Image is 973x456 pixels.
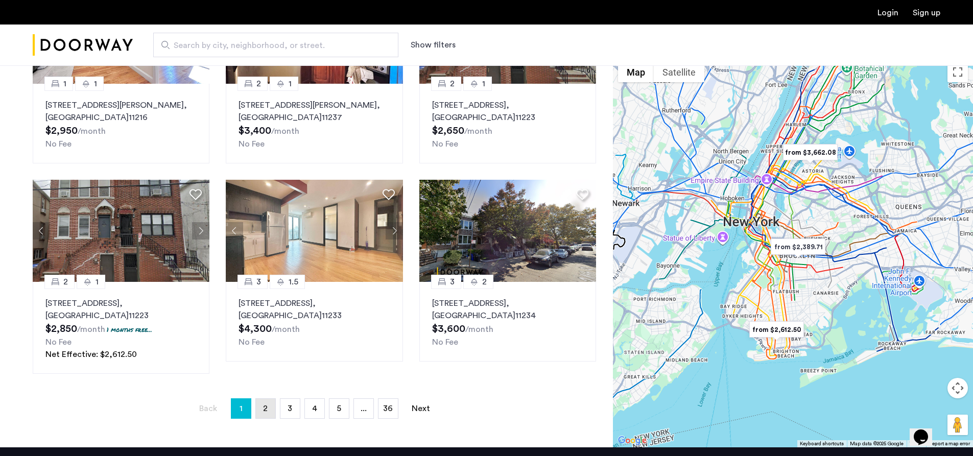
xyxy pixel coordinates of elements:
[45,126,78,136] span: $2,950
[226,84,402,163] a: 21[STREET_ADDRESS][PERSON_NAME], [GEOGRAPHIC_DATA]11237No Fee
[337,404,341,413] span: 5
[239,338,265,346] span: No Fee
[850,441,904,446] span: Map data ©2025 Google
[239,140,265,148] span: No Fee
[272,325,300,333] sub: /month
[153,33,398,57] input: Apartment Search
[94,78,97,90] span: 1
[199,404,217,413] span: Back
[465,325,493,333] sub: /month
[226,222,243,239] button: Previous apartment
[240,400,243,417] span: 1
[256,78,261,90] span: 2
[482,78,485,90] span: 1
[45,140,72,148] span: No Fee
[432,338,458,346] span: No Fee
[45,297,197,322] p: [STREET_ADDRESS] 11223
[33,398,596,419] nav: Pagination
[96,276,99,288] span: 1
[192,222,209,239] button: Next apartment
[361,404,367,413] span: ...
[947,378,968,398] button: Map camera controls
[419,282,596,362] a: 32[STREET_ADDRESS], [GEOGRAPHIC_DATA]11234No Fee
[615,434,649,447] img: Google
[450,78,455,90] span: 2
[432,324,465,334] span: $3,600
[450,276,455,288] span: 3
[386,222,403,239] button: Next apartment
[947,415,968,435] button: Drag Pegman onto the map to open Street View
[33,180,210,282] img: 2016_638484664599997863.jpeg
[654,62,704,82] button: Show satellite imagery
[419,180,597,282] img: dc6efc1f-24ba-4395-9182-45437e21be9a_638882120050713957.png
[263,404,268,413] span: 2
[947,62,968,82] button: Toggle fullscreen view
[432,126,464,136] span: $2,650
[174,39,370,52] span: Search by city, neighborhood, or street.
[33,84,209,163] a: 11[STREET_ADDRESS][PERSON_NAME], [GEOGRAPHIC_DATA]11216No Fee
[239,99,390,124] p: [STREET_ADDRESS][PERSON_NAME] 11237
[800,440,844,447] button: Keyboard shortcuts
[45,350,137,358] span: Net Effective: $2,612.50
[271,127,299,135] sub: /month
[63,276,68,288] span: 2
[288,404,292,413] span: 3
[767,235,829,258] div: from $2,389.71
[33,222,50,239] button: Previous apartment
[411,399,431,418] a: Next
[432,297,583,322] p: [STREET_ADDRESS] 11234
[877,9,898,17] a: Login
[226,282,402,362] a: 31.5[STREET_ADDRESS], [GEOGRAPHIC_DATA]11233No Fee
[77,325,105,333] sub: /month
[239,126,271,136] span: $3,400
[239,297,390,322] p: [STREET_ADDRESS] 11233
[78,127,106,135] sub: /month
[107,325,152,334] p: 1 months free...
[464,127,492,135] sub: /month
[432,99,583,124] p: [STREET_ADDRESS] 11223
[33,26,133,64] a: Cazamio Logo
[929,440,970,447] a: Report a map error
[411,39,456,51] button: Show or hide filters
[45,338,72,346] span: No Fee
[45,324,77,334] span: $2,850
[615,434,649,447] a: Open this area in Google Maps (opens a new window)
[913,9,940,17] a: Registration
[779,141,842,164] div: from $3,662.08
[745,318,808,341] div: from $2,612.50
[63,78,66,90] span: 1
[383,404,393,413] span: 36
[289,276,298,288] span: 1.5
[45,99,197,124] p: [STREET_ADDRESS][PERSON_NAME] 11216
[256,276,261,288] span: 3
[226,180,403,282] img: 2014_638447297349410055.jpeg
[33,282,209,374] a: 21[STREET_ADDRESS], [GEOGRAPHIC_DATA]112231 months free...No FeeNet Effective: $2,612.50
[312,404,317,413] span: 4
[289,78,292,90] span: 1
[419,84,596,163] a: 21[STREET_ADDRESS], [GEOGRAPHIC_DATA]11223No Fee
[239,324,272,334] span: $4,300
[432,140,458,148] span: No Fee
[618,62,654,82] button: Show street map
[910,415,942,446] iframe: chat widget
[33,26,133,64] img: logo
[482,276,487,288] span: 2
